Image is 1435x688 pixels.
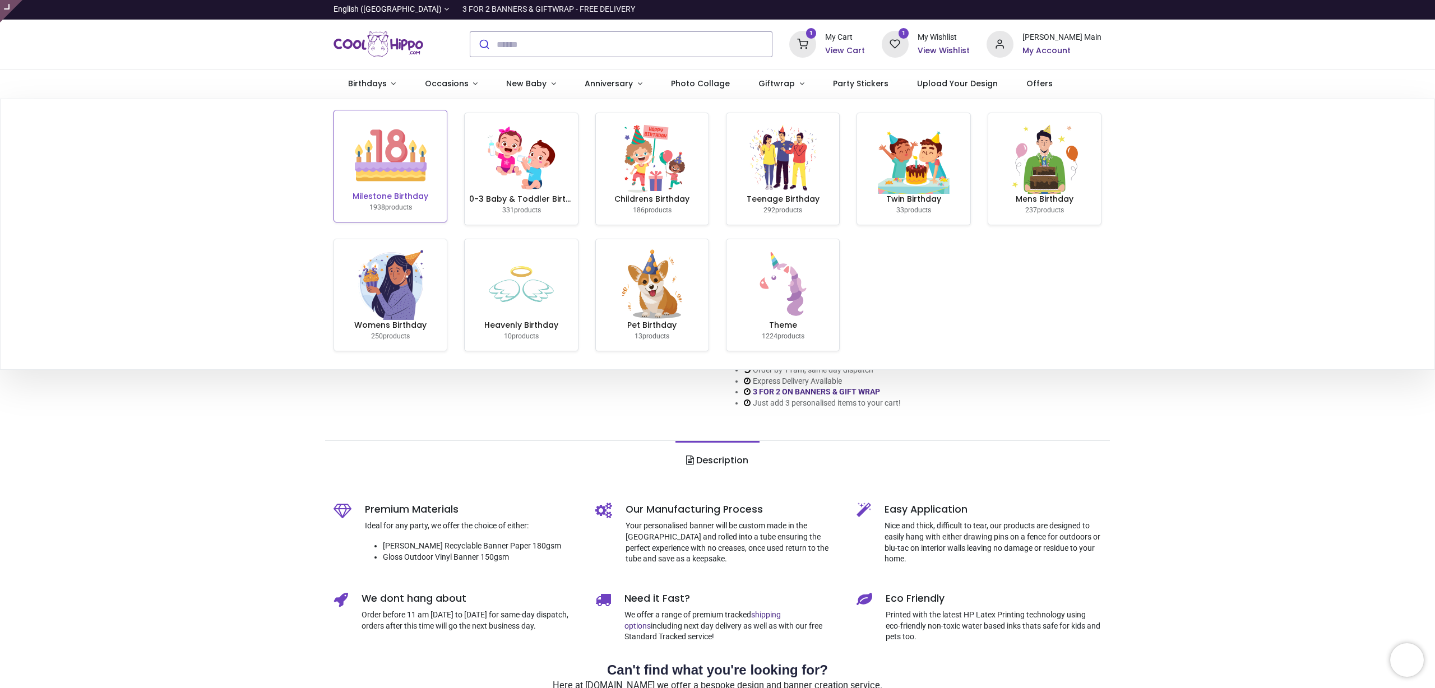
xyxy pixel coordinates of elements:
[862,194,965,205] h6: Twin Birthday
[806,28,817,39] sup: 1
[334,4,449,15] a: English ([GEOGRAPHIC_DATA])
[789,39,816,48] a: 1
[762,332,804,340] small: products
[744,376,901,387] li: Express Delivery Available
[763,206,802,214] small: products
[896,206,931,214] small: products
[362,610,578,631] p: Order before 11 am [DATE] to [DATE] for same-day dispatch, orders after this time will go the nex...
[886,610,1101,643] p: Printed with the latest HP Latex Printing technology using eco-friendly non-toxic water based ink...
[1022,45,1101,57] a: My Account
[504,332,539,340] small: products
[334,239,447,351] a: Womens Birthday 250products
[339,191,442,202] h6: Milestone Birthday
[993,194,1096,205] h6: Mens Birthday
[596,113,709,225] a: Childrens Birthday 186products
[1008,122,1080,194] img: image
[857,113,970,225] a: Twin Birthday 33products
[918,45,970,57] a: View Wishlist
[866,4,1101,15] iframe: Customer reviews powered by Trustpilot
[362,592,578,606] h5: We dont hang about
[726,113,839,225] a: Teenage Birthday 292products
[1022,32,1101,43] div: [PERSON_NAME] Main
[624,610,781,630] a: shipping options
[633,206,645,214] span: 186
[469,194,573,205] h6: 0-3 Baby & Toddler Birthday
[758,78,795,89] span: Giftwrap
[334,69,410,99] a: Birthdays
[334,661,1101,680] h2: Can't find what you're looking for?
[671,78,730,89] span: Photo Collage
[371,332,410,340] small: products
[626,520,840,564] p: Your personalised banner will be custom made in the [GEOGRAPHIC_DATA] and rolled into a tube ensu...
[492,69,571,99] a: New Baby
[410,69,492,99] a: Occasions
[369,203,385,211] span: 1938
[744,398,901,409] li: Just add 3 personalised items to your cart!
[624,610,840,643] p: We offer a range of premium tracked including next day delivery as well as with our free Standard...
[753,387,880,396] a: 3 FOR 2 ON BANNERS & GIFT WRAP
[334,29,423,60] img: Cool Hippo
[833,78,888,89] span: Party Stickers
[726,239,839,351] a: Theme 1224products
[465,239,577,351] a: Heavenly Birthday 10products
[470,32,497,57] button: Submit
[502,206,541,214] small: products
[502,206,514,214] span: 331
[1390,643,1424,677] iframe: Brevo live chat
[348,78,387,89] span: Birthdays
[585,78,633,89] span: Anniversary
[616,122,688,194] img: image
[365,520,578,532] p: Ideal for any party, we offer the choice of either:
[600,320,704,331] h6: Pet Birthday
[917,78,998,89] span: Upload Your Design
[506,78,547,89] span: New Baby
[355,248,427,320] img: image
[369,203,412,211] small: products
[825,45,865,57] a: View Cart
[731,320,835,331] h6: Theme
[504,332,512,340] span: 10
[635,332,669,340] small: products
[747,122,819,194] img: image
[886,592,1101,606] h5: Eco Friendly
[885,503,1101,517] h5: Easy Application
[1025,206,1037,214] span: 237
[334,29,423,60] a: Logo of Cool Hippo
[675,441,759,480] a: Description
[633,206,672,214] small: products
[570,69,656,99] a: Anniversary
[383,541,578,552] li: [PERSON_NAME] Recyclable Banner Paper 180gsm
[465,113,577,225] a: 0-3 Baby & Toddler Birthday 331products
[744,69,818,99] a: Giftwrap
[878,122,950,194] img: image
[600,194,704,205] h6: Childrens Birthday
[763,206,775,214] span: 292
[885,520,1101,564] p: Nice and thick, difficult to tear, our products are designed to easily hang with either drawing p...
[918,32,970,43] div: My Wishlist
[731,194,835,205] h6: Teenage Birthday
[747,248,819,320] img: image
[899,28,909,39] sup: 1
[469,320,573,331] h6: Heavenly Birthday
[355,119,427,191] img: image
[485,248,557,320] img: image
[744,365,901,376] li: Order by 11am, same day dispatch
[882,39,909,48] a: 1
[365,503,578,517] h5: Premium Materials
[1025,206,1064,214] small: products
[616,248,688,320] img: image
[462,4,635,15] div: 3 FOR 2 BANNERS & GIFTWRAP - FREE DELIVERY
[383,552,578,563] li: Gloss Outdoor Vinyl Banner 150gsm
[825,32,865,43] div: My Cart
[762,332,777,340] span: 1224
[635,332,642,340] span: 13
[485,122,557,194] img: image
[371,332,383,340] span: 250
[334,110,447,222] a: Milestone Birthday 1938products
[596,239,709,351] a: Pet Birthday 13products
[339,320,442,331] h6: Womens Birthday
